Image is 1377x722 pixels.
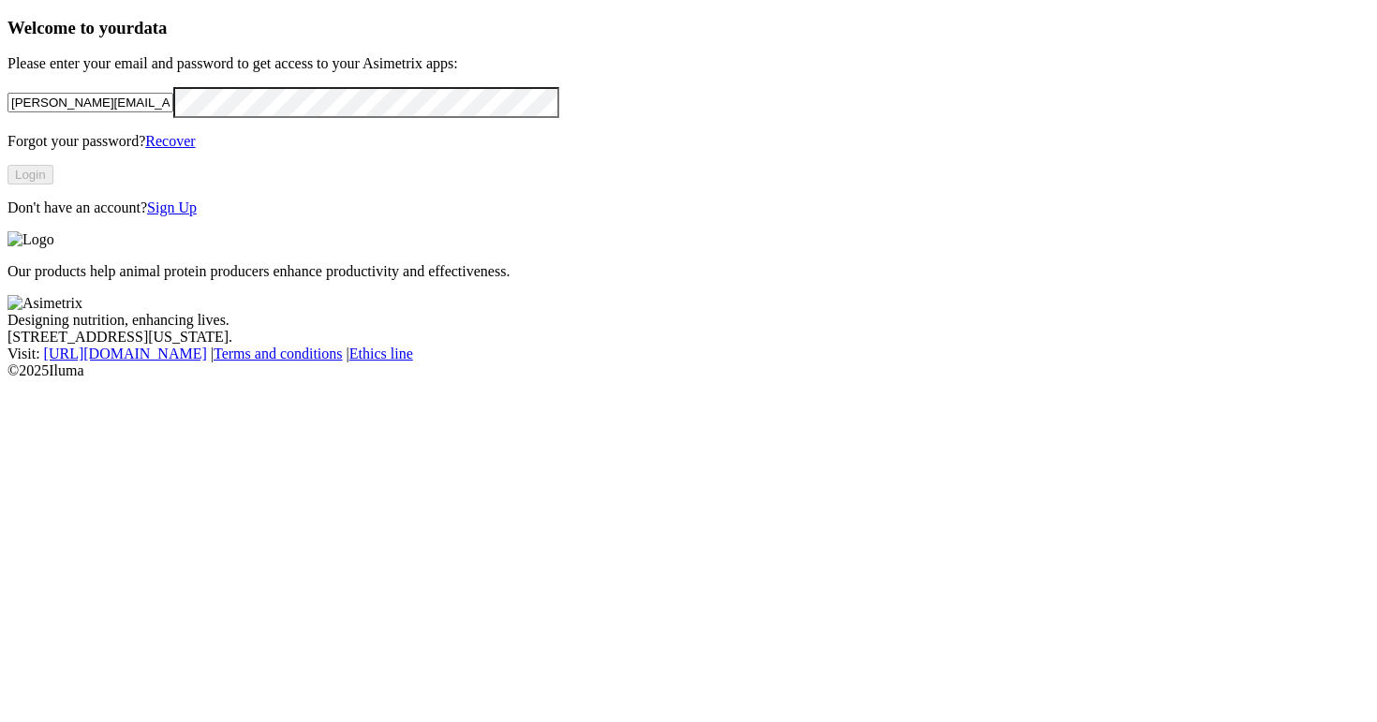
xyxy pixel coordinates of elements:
[7,295,82,312] img: Asimetrix
[44,346,207,361] a: [URL][DOMAIN_NAME]
[134,18,167,37] span: data
[7,133,1370,150] p: Forgot your password?
[349,346,413,361] a: Ethics line
[7,329,1370,346] div: [STREET_ADDRESS][US_STATE].
[7,346,1370,362] div: Visit : | |
[214,346,343,361] a: Terms and conditions
[7,199,1370,216] p: Don't have an account?
[7,362,1370,379] div: © 2025 Iluma
[7,231,54,248] img: Logo
[7,18,1370,38] h3: Welcome to your
[147,199,197,215] a: Sign Up
[7,93,173,112] input: Your email
[7,165,53,184] button: Login
[7,312,1370,329] div: Designing nutrition, enhancing lives.
[7,55,1370,72] p: Please enter your email and password to get access to your Asimetrix apps:
[7,263,1370,280] p: Our products help animal protein producers enhance productivity and effectiveness.
[145,133,195,149] a: Recover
